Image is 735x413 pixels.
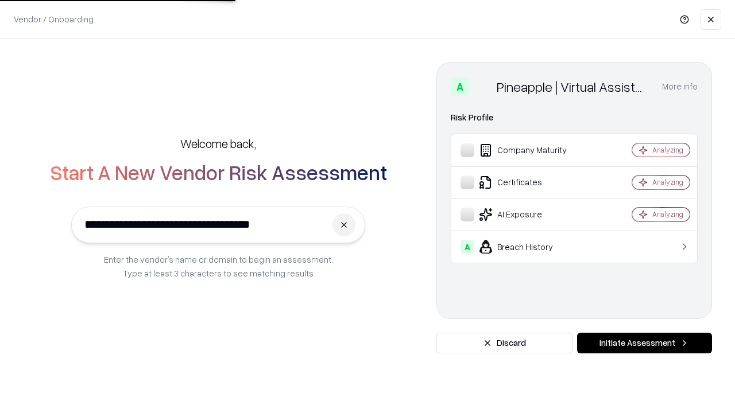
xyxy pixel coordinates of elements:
[662,76,698,97] button: More info
[577,333,712,353] button: Initiate Assessment
[104,252,333,280] p: Enter the vendor’s name or domain to begin an assessment. Type at least 3 characters to see match...
[652,209,683,219] div: Analyzing
[461,240,598,254] div: Breach History
[461,208,598,221] div: AI Exposure
[652,177,683,187] div: Analyzing
[461,240,474,254] div: A
[451,77,469,96] div: A
[652,145,683,155] div: Analyzing
[497,77,648,96] div: Pineapple | Virtual Assistant Agency
[50,161,387,184] h2: Start A New Vendor Risk Assessment
[474,77,492,96] img: Pineapple | Virtual Assistant Agency
[14,13,94,25] p: Vendor / Onboarding
[461,143,598,157] div: Company Maturity
[461,176,598,189] div: Certificates
[436,333,572,353] button: Discard
[451,111,698,124] div: Risk Profile
[180,135,256,151] h5: Welcome back,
